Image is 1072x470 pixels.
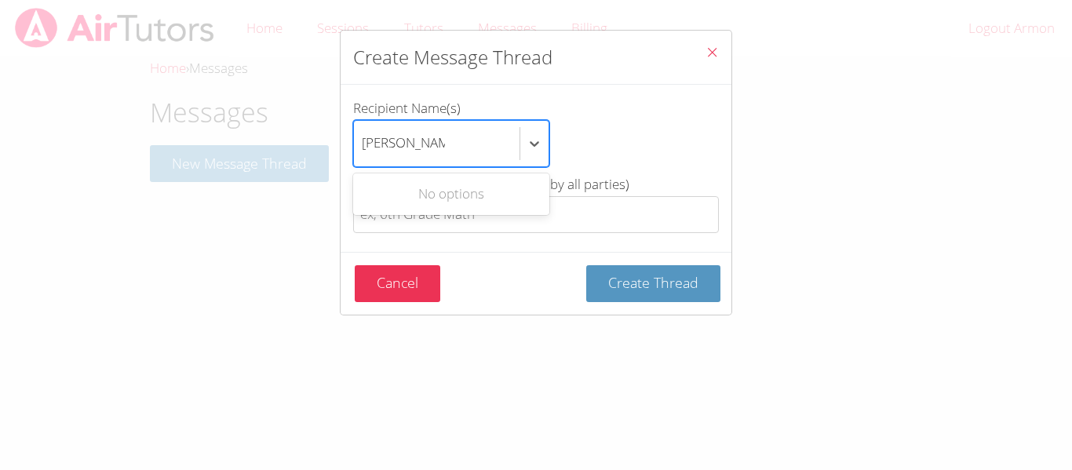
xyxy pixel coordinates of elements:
button: Create Thread [586,265,720,302]
span: Create Thread [608,273,698,292]
button: Close [693,31,731,78]
button: Cancel [355,265,440,302]
h2: Create Message Thread [353,43,552,71]
div: No options [353,177,549,212]
span: Recipient Name(s) [353,99,461,117]
input: Recipient Name(s) [362,126,445,162]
